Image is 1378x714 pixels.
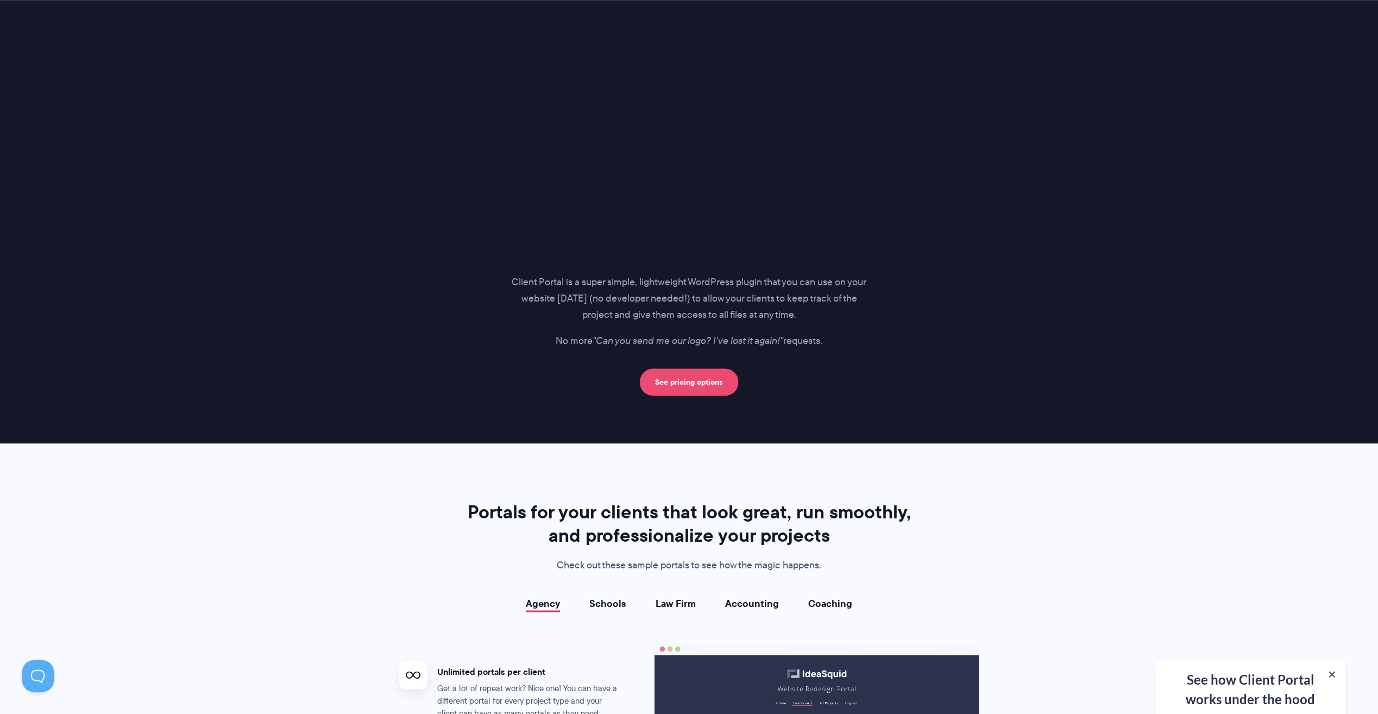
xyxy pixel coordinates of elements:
a: Agency [526,598,560,609]
h4: Unlimited portals per client [437,666,622,677]
a: Accounting [725,598,779,609]
p: No more requests. [512,333,867,349]
p: Client Portal is a super simple, lightweight WordPress plugin that you can use on your website [D... [512,274,867,323]
h2: Portals for your clients that look great, run smoothly, and professionalize your projects [463,500,916,547]
a: Schools [589,598,626,609]
p: Check out these sample portals to see how the magic happens. [463,558,916,574]
i: "Can you send me our logo? I've lost it again!" [593,334,783,348]
a: Coaching [808,598,852,609]
a: Law Firm [656,598,696,609]
iframe: Toggle Customer Support [22,660,54,692]
a: See pricing options [640,368,738,396]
